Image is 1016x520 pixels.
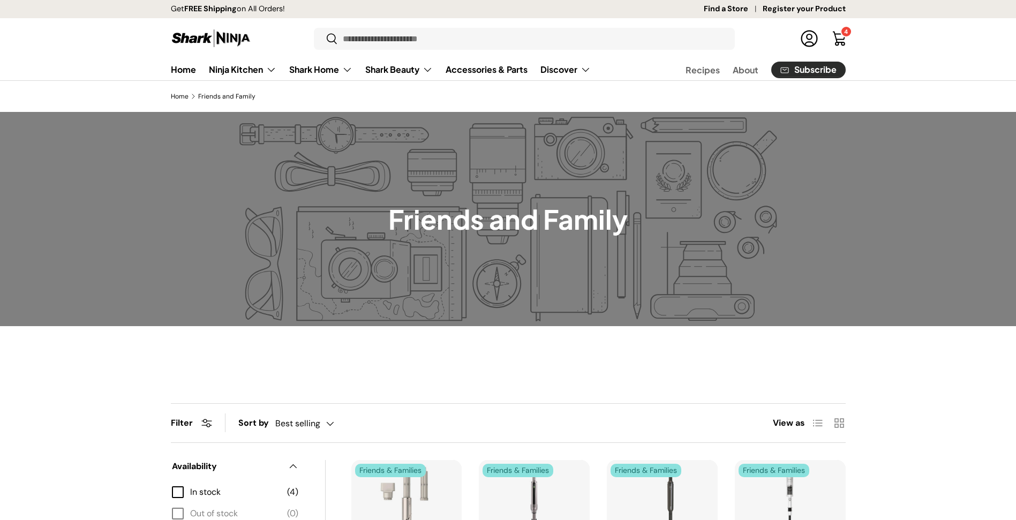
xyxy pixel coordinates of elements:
[190,486,281,499] span: In stock
[359,59,439,80] summary: Shark Beauty
[611,464,681,477] span: Friends & Families
[771,62,846,78] a: Subscribe
[171,93,189,100] a: Home
[198,93,255,100] a: Friends and Family
[172,460,281,473] span: Availability
[704,3,763,15] a: Find a Store
[355,464,426,477] span: Friends & Families
[794,65,837,74] span: Subscribe
[172,447,298,486] summary: Availability
[773,417,805,429] span: View as
[540,59,591,80] a: Discover
[483,464,553,477] span: Friends & Families
[283,59,359,80] summary: Shark Home
[534,59,597,80] summary: Discover
[171,417,212,428] button: Filter
[763,3,846,15] a: Register your Product
[733,59,758,80] a: About
[190,507,281,520] span: Out of stock
[446,59,528,80] a: Accessories & Parts
[171,59,591,80] nav: Primary
[365,59,433,80] a: Shark Beauty
[388,202,628,236] h1: Friends and Family
[686,59,720,80] a: Recipes
[287,507,298,520] span: (0)
[171,92,846,101] nav: Breadcrumbs
[171,3,285,15] p: Get on All Orders!
[238,417,275,429] label: Sort by
[660,59,846,80] nav: Secondary
[275,418,320,428] span: Best selling
[184,4,237,13] strong: FREE Shipping
[171,28,251,49] img: Shark Ninja Philippines
[739,464,809,477] span: Friends & Families
[289,59,352,80] a: Shark Home
[202,59,283,80] summary: Ninja Kitchen
[209,59,276,80] a: Ninja Kitchen
[844,28,848,35] span: 4
[275,414,356,433] button: Best selling
[171,59,196,80] a: Home
[171,417,193,428] span: Filter
[287,486,298,499] span: (4)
